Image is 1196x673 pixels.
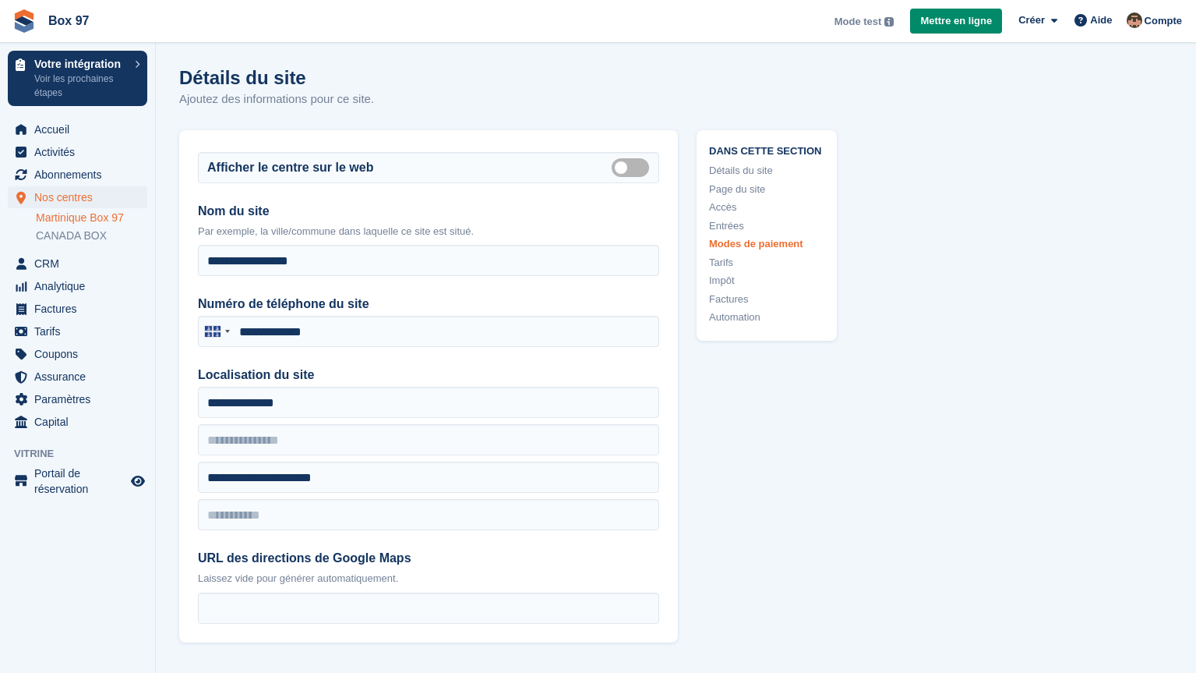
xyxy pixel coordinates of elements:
span: Nos centres [34,186,128,208]
a: menu [8,164,147,186]
span: Activités [34,141,128,163]
span: Accueil [34,119,128,140]
label: Is public [612,166,655,168]
span: Vitrine [14,446,155,462]
span: Aide [1090,12,1112,28]
a: menu [8,186,147,208]
a: menu [8,119,147,140]
a: menu [8,298,147,320]
p: Votre intégration [34,58,127,69]
a: Factures [709,292,824,307]
label: Nom du site [198,202,659,221]
span: CRM [34,253,128,275]
a: menu [8,466,147,497]
span: Abonnements [34,164,128,186]
span: Tarifs [34,321,128,342]
span: Compte [1145,13,1182,29]
a: menu [8,275,147,297]
span: Factures [34,298,128,320]
a: menu [8,343,147,365]
label: Afficher le centre sur le web [207,158,373,177]
a: Accès [709,200,824,215]
a: Tarifs [709,255,824,271]
a: Page du site [709,182,824,197]
img: stora-icon-8386f47178a22dfd0bd8f6a31ec36ba5ce8667c1dd55bd0f319d3a0aa187defe.svg [12,9,36,33]
a: CANADA BOX [36,228,147,243]
span: Portail de réservation [34,466,128,497]
a: menu [8,388,147,410]
span: Assurance [34,366,128,388]
p: Par exemple, la ville/commune dans laquelle ce site est situé. [198,224,659,239]
span: Mettre en ligne [920,13,992,29]
span: Analytique [34,275,128,297]
a: Boutique d'aperçu [129,472,147,491]
p: Voir les prochaines étapes [34,72,127,100]
p: Laissez vide pour générer automatiquement. [198,571,659,586]
span: Mode test [834,14,882,30]
h1: Détails du site [179,67,374,88]
label: Localisation du site [198,366,659,384]
a: menu [8,141,147,163]
span: Capital [34,411,128,433]
a: Impôt [709,273,824,289]
span: Créer [1018,12,1045,28]
span: Coupons [34,343,128,365]
div: Martinique: +596 [199,317,235,346]
img: Kévin CHAUVET [1127,12,1142,28]
a: Modes de paiement [709,236,824,252]
a: menu [8,366,147,388]
a: Votre intégration Voir les prochaines étapes [8,51,147,106]
a: Mettre en ligne [910,9,1002,34]
a: menu [8,321,147,342]
p: Ajoutez des informations pour ce site. [179,90,374,108]
span: Paramètres [34,388,128,410]
a: Box 97 [42,8,95,34]
img: icon-info-grey-7440780725fd019a000dd9b08b2336e03edf1995a4989e88bcd33f0948082b44.svg [884,17,894,27]
span: Dans cette section [709,143,824,158]
a: Entrées [709,218,824,234]
a: Martinique Box 97 [36,211,147,225]
label: URL des directions de Google Maps [198,549,659,568]
label: Numéro de téléphone du site [198,295,659,313]
a: menu [8,411,147,433]
a: Automation [709,310,824,325]
a: Détails du site [709,163,824,179]
a: menu [8,253,147,275]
